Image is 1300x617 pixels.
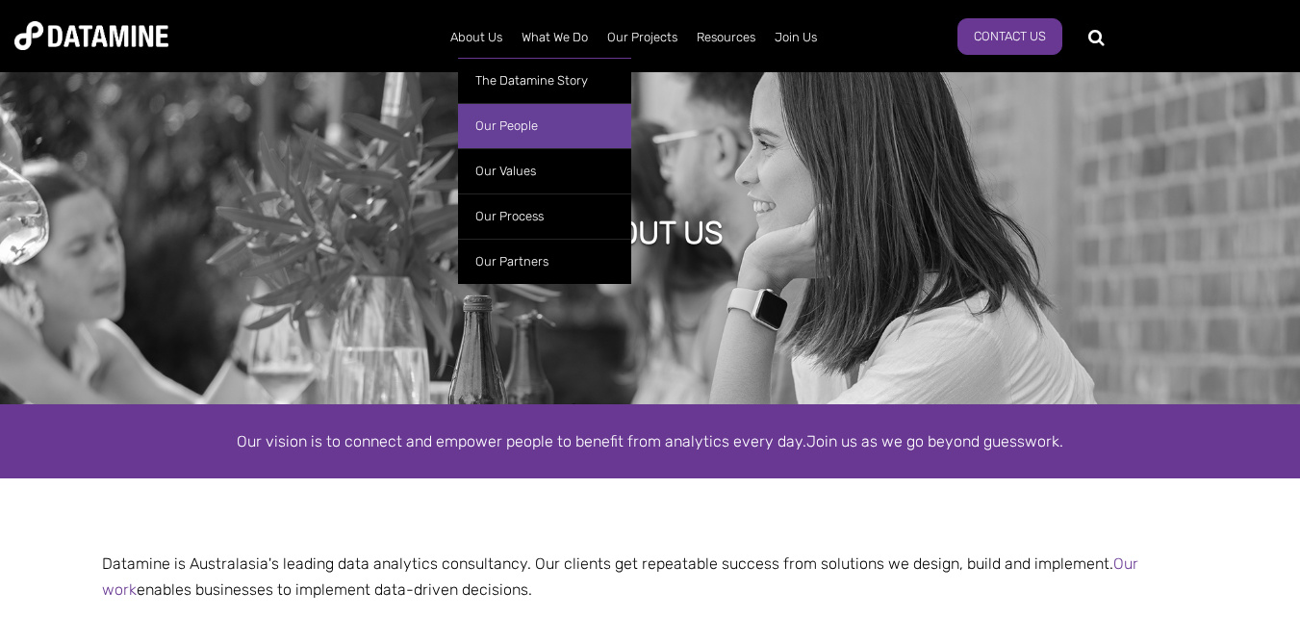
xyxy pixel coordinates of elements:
[598,13,687,63] a: Our Projects
[458,239,631,284] a: Our Partners
[957,18,1062,55] a: Contact Us
[765,13,827,63] a: Join Us
[458,58,631,103] a: The Datamine Story
[458,148,631,193] a: Our Values
[14,21,168,50] img: Datamine
[458,103,631,148] a: Our People
[441,13,512,63] a: About Us
[577,212,724,254] h1: ABOUT US
[687,13,765,63] a: Resources
[458,193,631,239] a: Our Process
[512,13,598,63] a: What We Do
[237,432,806,450] span: Our vision is to connect and empower people to benefit from analytics every day.
[806,432,1063,450] span: Join us as we go beyond guesswork.
[88,551,1213,603] p: Datamine is Australasia's leading data analytics consultancy. Our clients get repeatable success ...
